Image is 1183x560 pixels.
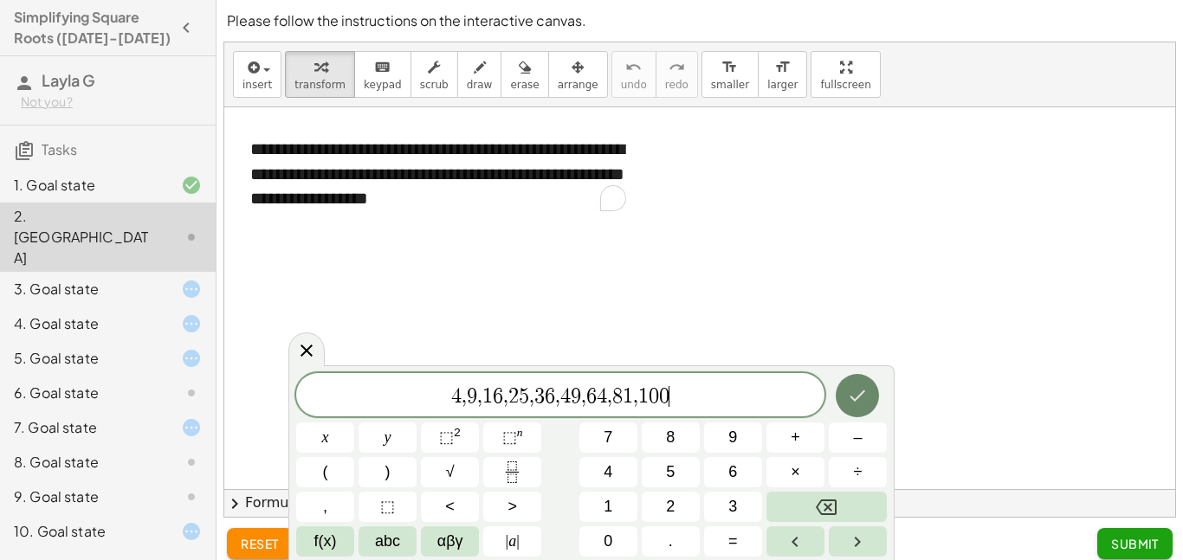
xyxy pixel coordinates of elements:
button: erase [501,51,548,98]
button: Equals [704,526,762,557]
span: 6 [586,386,597,407]
span: abc [375,530,400,553]
button: 0 [579,526,637,557]
sup: 2 [454,426,461,439]
button: transform [285,51,355,98]
span: insert [242,79,272,91]
div: 4. Goal state [14,313,153,334]
div: 7. Goal state [14,417,153,438]
div: 1. Goal state [14,175,153,196]
span: 3 [728,495,737,518]
span: f(x) [314,530,337,553]
span: arrange [558,79,598,91]
span: ÷ [854,460,863,484]
button: 8 [642,422,700,453]
span: 6 [545,386,555,407]
button: Greek alphabet [421,526,479,557]
button: Square root [421,457,479,487]
span: 9 [728,426,737,449]
button: redoredo [656,51,698,98]
button: 6 [704,457,762,487]
i: Task not started. [181,452,202,473]
p: Please follow the instructions on the interactive canvas. [227,10,1173,31]
i: Task started. [181,313,202,334]
i: keyboard [374,57,391,78]
span: ⬚ [380,495,395,518]
button: Times [766,457,824,487]
button: keyboardkeypad [354,51,411,98]
button: Divide [829,457,887,487]
span: 2 [508,386,519,407]
button: Placeholder [359,492,417,522]
span: 4 [597,386,607,407]
span: , [607,386,612,407]
span: transform [294,79,346,91]
button: , [296,492,354,522]
span: × [791,460,800,484]
button: Submit [1097,528,1173,559]
div: 6. Goal state [14,383,153,403]
div: 8. Goal state [14,452,153,473]
button: 7 [579,422,637,453]
i: Task not started. [181,486,202,507]
span: 4 [604,460,612,484]
span: < [445,495,455,518]
button: . [642,526,700,557]
i: redo [669,57,685,78]
span: , [503,386,508,407]
span: 1 [623,386,633,407]
button: scrub [410,51,458,98]
span: 2 [666,495,675,518]
span: √ [446,460,455,484]
button: y [359,422,417,453]
span: larger [767,79,798,91]
span: x [322,426,329,449]
span: Layla G [42,70,95,90]
span: , [462,386,467,407]
span: – [853,426,862,449]
span: 4 [451,386,462,407]
button: 9 [704,422,762,453]
span: ⬚ [439,428,454,446]
button: Alphabet [359,526,417,557]
span: Tasks [42,140,77,158]
button: draw [457,51,502,98]
button: 2 [642,492,700,522]
span: 1 [638,386,649,407]
button: 1 [579,492,637,522]
button: insert [233,51,281,98]
span: = [728,530,738,553]
button: arrange [548,51,608,98]
i: format_size [774,57,791,78]
span: 8 [666,426,675,449]
span: ( [323,460,328,484]
span: 0 [659,386,669,407]
span: 6 [728,460,737,484]
span: 1 [482,386,493,407]
span: 5 [519,386,529,407]
button: Done [836,374,879,417]
span: draw [467,79,493,91]
span: y [385,426,391,449]
div: 5. Goal state [14,348,153,369]
span: > [507,495,517,518]
span: 1 [604,495,612,518]
button: ) [359,457,417,487]
button: reset [227,528,293,559]
button: 3 [704,492,762,522]
i: Task started. [181,279,202,299]
h4: Simplifying Square Roots ([DATE]-[DATE]) [14,7,171,48]
span: , [477,386,482,407]
span: keypad [364,79,402,91]
i: Task not started. [181,383,202,403]
div: 10. Goal state [14,521,153,542]
span: , [633,386,638,407]
button: fullscreen [811,51,880,98]
button: undoundo [611,51,656,98]
span: smaller [711,79,749,91]
span: | [506,532,509,550]
div: 9. Goal state [14,486,153,507]
span: + [791,426,800,449]
button: Greater than [483,492,541,522]
i: Task finished and correct. [181,175,202,196]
